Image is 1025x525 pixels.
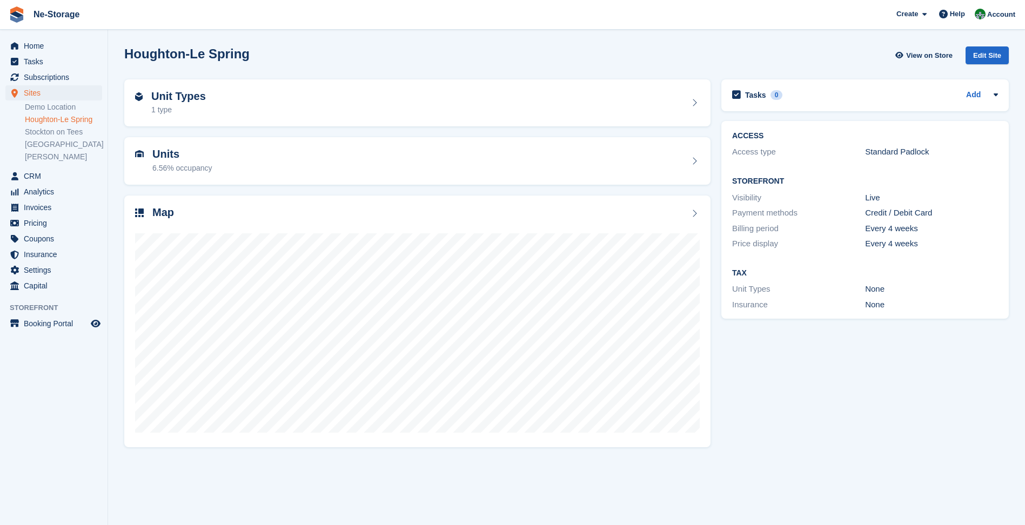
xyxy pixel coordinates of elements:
[89,317,102,330] a: Preview store
[124,137,711,185] a: Units 6.56% occupancy
[732,207,865,219] div: Payment methods
[966,46,1009,64] div: Edit Site
[5,200,102,215] a: menu
[25,115,102,125] a: Houghton-Le Spring
[151,90,206,103] h2: Unit Types
[9,6,25,23] img: stora-icon-8386f47178a22dfd0bd8f6a31ec36ba5ce8667c1dd55bd0f319d3a0aa187defe.svg
[24,231,89,246] span: Coupons
[152,163,212,174] div: 6.56% occupancy
[966,46,1009,69] a: Edit Site
[865,207,998,219] div: Credit / Debit Card
[24,184,89,199] span: Analytics
[975,9,986,19] img: Charlotte Nesbitt
[25,102,102,112] a: Demo Location
[24,278,89,293] span: Capital
[10,302,108,313] span: Storefront
[124,79,711,127] a: Unit Types 1 type
[732,299,865,311] div: Insurance
[950,9,965,19] span: Help
[5,70,102,85] a: menu
[732,146,865,158] div: Access type
[732,192,865,204] div: Visibility
[152,148,212,160] h2: Units
[865,223,998,235] div: Every 4 weeks
[732,177,998,186] h2: Storefront
[5,231,102,246] a: menu
[5,262,102,278] a: menu
[5,169,102,184] a: menu
[124,46,250,61] h2: Houghton-Le Spring
[135,92,143,101] img: unit-type-icn-2b2737a686de81e16bb02015468b77c625bbabd49415b5ef34ead5e3b44a266d.svg
[5,316,102,331] a: menu
[24,169,89,184] span: CRM
[152,206,174,219] h2: Map
[5,216,102,231] a: menu
[732,238,865,250] div: Price display
[906,50,953,61] span: View on Store
[732,283,865,295] div: Unit Types
[5,247,102,262] a: menu
[135,208,144,217] img: map-icn-33ee37083ee616e46c38cad1a60f524a97daa1e2b2c8c0bc3eb3415660979fc1.svg
[124,196,711,448] a: Map
[5,278,102,293] a: menu
[896,9,918,19] span: Create
[151,104,206,116] div: 1 type
[865,192,998,204] div: Live
[732,269,998,278] h2: Tax
[732,223,865,235] div: Billing period
[865,283,998,295] div: None
[135,150,144,158] img: unit-icn-7be61d7bf1b0ce9d3e12c5938cc71ed9869f7b940bace4675aadf7bd6d80202e.svg
[24,85,89,100] span: Sites
[966,89,981,102] a: Add
[771,90,783,100] div: 0
[24,316,89,331] span: Booking Portal
[25,127,102,137] a: Stockton on Tees
[24,262,89,278] span: Settings
[894,46,957,64] a: View on Store
[5,85,102,100] a: menu
[24,38,89,53] span: Home
[865,299,998,311] div: None
[865,146,998,158] div: Standard Padlock
[29,5,84,23] a: Ne-Storage
[24,247,89,262] span: Insurance
[24,200,89,215] span: Invoices
[732,132,998,140] h2: ACCESS
[24,54,89,69] span: Tasks
[25,152,102,162] a: [PERSON_NAME]
[24,216,89,231] span: Pricing
[745,90,766,100] h2: Tasks
[865,238,998,250] div: Every 4 weeks
[24,70,89,85] span: Subscriptions
[5,184,102,199] a: menu
[987,9,1015,20] span: Account
[25,139,102,150] a: [GEOGRAPHIC_DATA]
[5,38,102,53] a: menu
[5,54,102,69] a: menu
